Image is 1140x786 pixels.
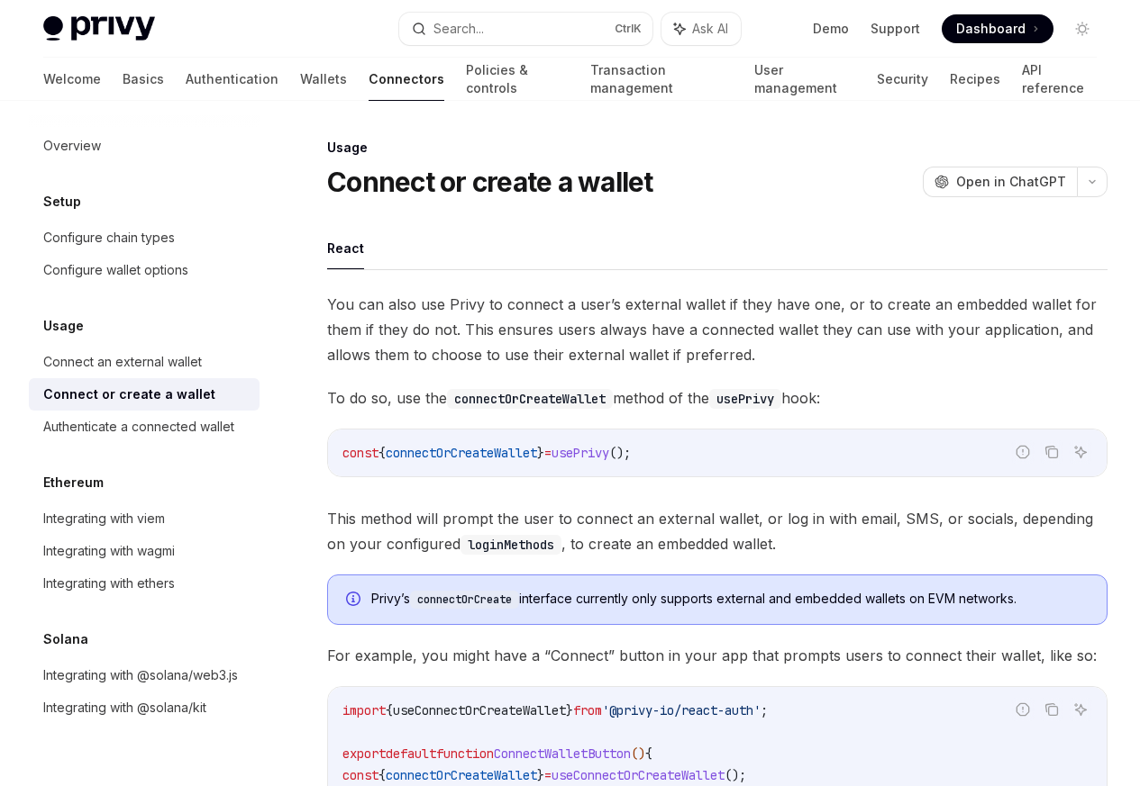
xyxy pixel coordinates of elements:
a: Wallets [300,58,347,101]
code: loginMethods [461,535,561,555]
span: () [631,745,645,762]
a: Connectors [369,58,444,101]
button: Open in ChatGPT [923,167,1077,197]
div: Integrating with @solana/web3.js [43,664,238,686]
span: } [566,702,573,718]
a: Integrating with wagmi [29,535,260,567]
h5: Usage [43,315,84,337]
span: { [645,745,652,762]
span: Privy’s interface currently only supports external and embedded wallets on EVM networks. [371,590,1089,609]
span: useConnectOrCreateWallet [393,702,566,718]
span: export [342,745,386,762]
span: usePrivy [552,445,609,461]
span: = [544,445,552,461]
a: Connect or create a wallet [29,378,260,411]
code: connectOrCreateWallet [447,389,613,409]
span: { [378,767,386,783]
a: Demo [813,20,849,38]
a: API reference [1022,58,1097,101]
span: Dashboard [956,20,1026,38]
a: Recipes [950,58,1000,101]
button: Ask AI [1069,698,1092,721]
div: Connect an external wallet [43,351,202,373]
span: } [537,767,544,783]
span: (); [725,767,746,783]
button: Toggle dark mode [1068,14,1097,43]
a: Authenticate a connected wallet [29,411,260,443]
button: Search...CtrlK [399,13,652,45]
span: (); [609,445,631,461]
span: To do so, use the method of the hook: [327,385,1108,411]
button: Ask AI [661,13,741,45]
span: { [386,702,393,718]
a: Transaction management [590,58,733,101]
a: Integrating with ethers [29,567,260,600]
span: { [378,445,386,461]
span: = [544,767,552,783]
a: Basics [123,58,164,101]
span: You can also use Privy to connect a user’s external wallet if they have one, or to create an embe... [327,292,1108,367]
h5: Setup [43,191,81,212]
a: Welcome [43,58,101,101]
a: Configure chain types [29,221,260,254]
div: Integrating with viem [43,508,165,529]
span: Open in ChatGPT [956,173,1066,191]
span: ConnectWalletButton [494,745,631,762]
a: Overview [29,130,260,162]
code: connectOrCreate [410,591,519,609]
span: import [342,702,386,718]
span: '@privy-io/react-auth' [602,702,761,718]
div: Authenticate a connected wallet [43,416,234,438]
div: Integrating with wagmi [43,540,175,562]
span: Ask AI [692,20,728,38]
div: Integrating with ethers [43,573,175,594]
span: ; [761,702,768,718]
a: Authentication [186,58,278,101]
span: from [573,702,602,718]
a: Security [877,58,928,101]
div: Configure chain types [43,227,175,248]
svg: Info [346,592,364,610]
a: Configure wallet options [29,254,260,286]
button: Report incorrect code [1011,440,1035,464]
button: Copy the contents from the code block [1040,440,1063,464]
div: Search... [433,18,484,40]
div: Overview [43,135,101,157]
h5: Ethereum [43,472,104,493]
a: Integrating with @solana/web3.js [29,659,260,691]
button: Copy the contents from the code block [1040,698,1063,721]
span: } [537,445,544,461]
span: function [436,745,494,762]
img: light logo [43,16,155,41]
div: Usage [327,139,1108,157]
code: usePrivy [709,389,781,409]
span: connectOrCreateWallet [386,767,537,783]
button: Report incorrect code [1011,698,1035,721]
button: Ask AI [1069,440,1092,464]
span: const [342,445,378,461]
h5: Solana [43,628,88,650]
a: Integrating with @solana/kit [29,691,260,724]
span: connectOrCreateWallet [386,445,537,461]
button: React [327,227,364,269]
div: Configure wallet options [43,259,188,281]
span: const [342,767,378,783]
a: User management [754,58,855,101]
a: Policies & controls [466,58,569,101]
h1: Connect or create a wallet [327,166,653,198]
div: Connect or create a wallet [43,384,215,405]
span: For example, you might have a “Connect” button in your app that prompts users to connect their wa... [327,643,1108,668]
div: Integrating with @solana/kit [43,697,206,718]
a: Dashboard [942,14,1053,43]
a: Connect an external wallet [29,346,260,378]
span: useConnectOrCreateWallet [552,767,725,783]
a: Integrating with viem [29,502,260,535]
span: default [386,745,436,762]
a: Support [871,20,920,38]
span: This method will prompt the user to connect an external wallet, or log in with email, SMS, or soc... [327,506,1108,556]
span: Ctrl K [615,22,642,36]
